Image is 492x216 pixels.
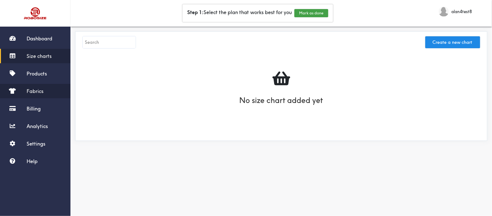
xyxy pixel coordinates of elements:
[425,36,480,48] button: Create a new chart
[27,158,38,164] span: Help
[27,141,45,147] span: Settings
[451,8,472,15] span: alan4test8
[27,53,52,59] span: Size charts
[187,9,204,15] b: Step 1:
[27,88,44,94] span: Fabrics
[27,35,52,42] span: Dashboard
[27,70,47,77] span: Products
[183,4,333,22] div: Select the plan that works best for you
[439,7,449,17] img: alan4test8
[12,5,59,22] img: Robosize
[294,9,328,17] button: Mark as done
[240,94,323,107] h1: No size chart added yet
[83,36,136,48] input: Search
[27,123,48,129] span: Analytics
[27,105,41,112] span: Billing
